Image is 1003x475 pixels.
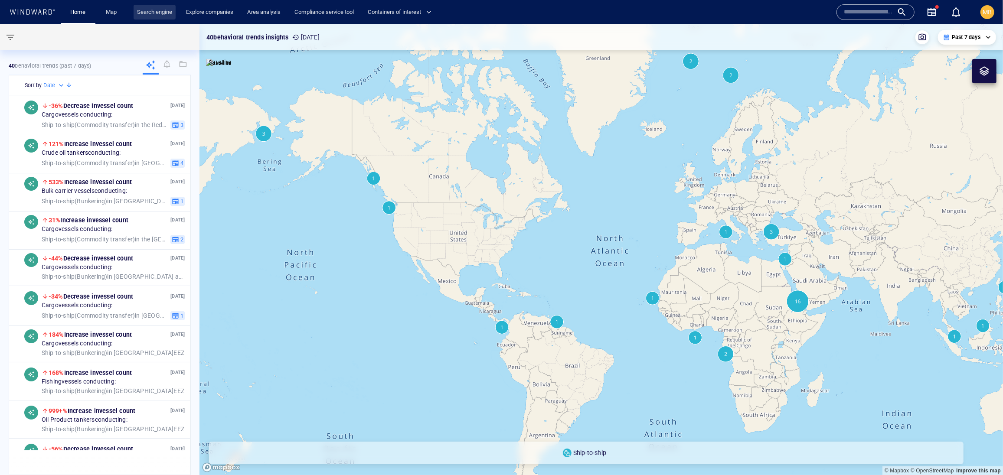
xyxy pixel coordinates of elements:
a: Search engine [134,5,176,20]
span: Cargo vessels conducting: [42,225,113,233]
span: in [GEOGRAPHIC_DATA] and [GEOGRAPHIC_DATA] EEZ [42,312,167,319]
span: 999+% [49,407,68,414]
p: [DATE] [170,368,185,377]
span: 4 [179,159,183,167]
p: Satellite [209,57,232,68]
span: MB [983,9,992,16]
span: Increase in vessel count [49,331,132,338]
span: 31% [49,217,61,224]
p: [DATE] [170,101,185,110]
a: Map [102,5,123,20]
div: Date [43,81,65,90]
span: Increase in vessel count [49,407,136,414]
a: Mapbox [885,468,909,474]
span: 168% [49,369,64,376]
h6: Date [43,81,55,90]
span: in [GEOGRAPHIC_DATA] EEZ [42,197,167,205]
span: Cargo vessels conducting: [42,111,113,119]
span: 121% [49,140,64,147]
button: 1 [170,196,185,206]
span: Increase in vessel count [49,217,128,224]
span: Ship-to-ship ( Commodity transfer ) [42,235,135,242]
p: [DATE] [170,407,185,415]
a: Map feedback [956,468,1001,474]
span: in [GEOGRAPHIC_DATA] and [GEOGRAPHIC_DATA] EEZ [42,273,185,280]
span: Crude oil tankers conducting: [42,149,121,157]
canvas: Map [199,24,1003,475]
span: 533% [49,179,64,185]
a: Explore companies [183,5,237,20]
h6: Sort by [25,81,42,90]
p: 40 behavioral trends insights [206,32,289,42]
p: [DATE] [170,292,185,300]
span: Decrease in vessel count [49,102,133,109]
span: Increase in vessel count [49,369,132,376]
p: [DATE] [170,216,185,224]
span: 2 [179,235,183,243]
span: Bulk carrier vessels conducting: [42,187,127,195]
span: Cargo vessels conducting: [42,340,113,348]
p: Ship-to-ship [573,448,606,458]
span: Decrease in vessel count [49,446,133,452]
p: [DATE] [170,178,185,186]
span: Cargo vessels conducting: [42,264,113,271]
span: Oil Product tankers conducting: [42,416,127,424]
p: [DATE] [292,32,320,42]
button: Home [64,5,92,20]
span: Ship-to-ship ( Bunkering ) [42,197,108,204]
span: in [GEOGRAPHIC_DATA] EEZ [42,159,167,167]
img: satellite [206,59,232,68]
button: 4 [170,158,185,168]
span: Ship-to-ship ( Commodity transfer ) [42,159,135,166]
p: [DATE] [170,445,185,453]
span: 1 [179,312,183,319]
a: Mapbox logo [202,462,240,472]
span: Cargo vessels conducting: [42,302,113,309]
p: Past 7 days [952,33,980,41]
button: 2 [170,234,185,244]
span: Ship-to-ship ( Commodity transfer ) [42,121,135,128]
a: Area analysis [244,5,284,20]
button: Map [99,5,127,20]
p: [DATE] [170,140,185,148]
span: Ship-to-ship ( Bunkering ) [42,349,108,356]
span: in [GEOGRAPHIC_DATA] EEZ [42,425,184,433]
a: OpenStreetMap [911,468,954,474]
a: Compliance service tool [291,5,357,20]
span: 3 [179,121,183,129]
span: in [GEOGRAPHIC_DATA] EEZ [42,349,184,357]
span: -44% [49,255,63,262]
p: behavioral trends (Past 7 days) [9,62,91,70]
span: Decrease in vessel count [49,293,133,300]
span: -36% [49,102,63,109]
p: [DATE] [170,330,185,338]
a: Home [67,5,89,20]
span: Ship-to-ship ( Commodity transfer ) [42,312,135,319]
button: Containers of interest [364,5,439,20]
p: [DATE] [170,254,185,262]
span: Increase in vessel count [49,140,132,147]
div: Notification center [951,7,961,17]
span: Fishing vessels conducting: [42,378,116,386]
span: Containers of interest [368,7,431,17]
strong: 40 [9,62,15,69]
div: Past 7 days [943,33,991,41]
button: MB [979,3,996,21]
iframe: Chat [966,436,996,468]
span: -34% [49,293,63,300]
button: 3 [170,120,185,130]
span: 184% [49,331,64,338]
span: Ship-to-ship ( Bunkering ) [42,425,108,432]
span: Increase in vessel count [49,179,132,185]
span: 1 [179,197,183,205]
span: Ship-to-ship ( Bunkering ) [42,273,108,280]
span: in [GEOGRAPHIC_DATA] EEZ [42,387,184,395]
span: Ship-to-ship ( Bunkering ) [42,387,108,394]
span: Decrease in vessel count [49,255,133,262]
button: 1 [170,311,185,320]
span: in the [GEOGRAPHIC_DATA] [42,235,167,243]
span: -56% [49,446,63,452]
